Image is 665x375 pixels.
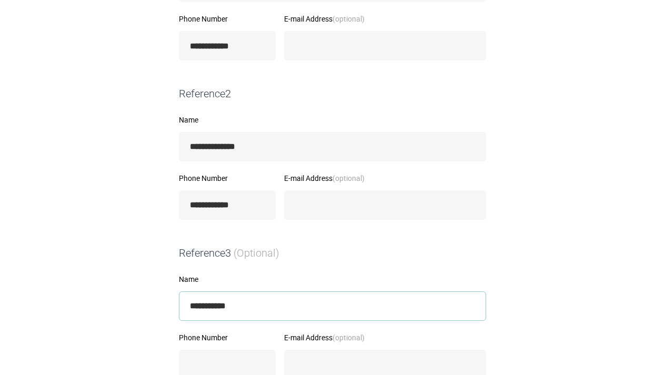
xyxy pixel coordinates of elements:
div: Reference 3 [175,246,490,261]
span: E-mail Address [284,332,365,342]
strong: (optional) [332,173,365,183]
label: Phone Number [179,15,276,23]
span: E-mail Address [284,14,365,24]
strong: (optional) [332,14,365,24]
label: Phone Number [179,175,276,182]
span: (Optional) [234,247,279,259]
strong: (optional) [332,332,365,342]
label: Name [179,276,486,283]
label: Phone Number [179,334,276,341]
span: E-mail Address [284,173,365,183]
div: Reference 2 [175,86,490,102]
label: Name [179,116,486,124]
